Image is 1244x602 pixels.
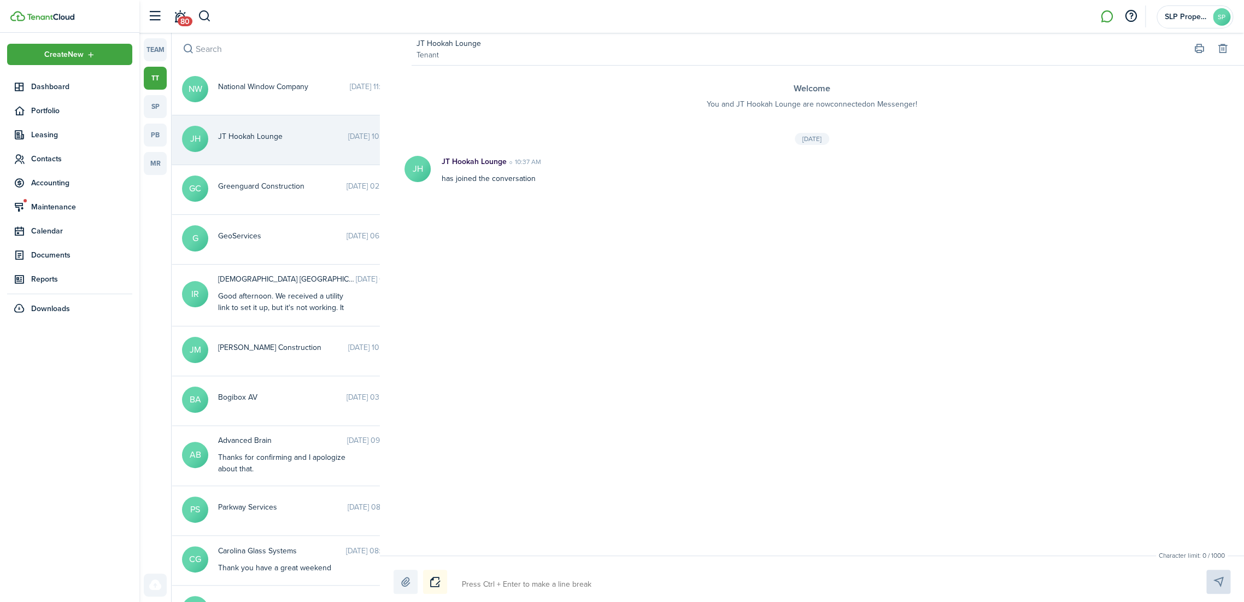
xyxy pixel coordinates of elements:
avatar-text: JH [404,156,431,182]
div: Thank you have a great weekend [218,562,355,574]
div: Thanks for confirming and I apologize about that. [218,452,355,475]
button: Delete [1215,42,1230,57]
span: Bogibox AV [218,391,347,403]
span: Advanced Brain [218,435,347,446]
time: [DATE] 08:13 AM [348,501,402,513]
p: JT Hookah Lounge [442,156,507,167]
a: tt [144,67,167,90]
span: JT Hookah Lounge [218,131,348,142]
button: Search [180,42,196,57]
time: [DATE] 08:07 AM [346,545,402,557]
avatar-text: AB [182,442,208,468]
span: National Window Company [218,81,350,92]
a: Dashboard [7,76,132,97]
a: Reports [7,268,132,290]
a: Tenant [416,49,481,61]
button: Search [198,7,212,26]
time: [DATE] 02:25 PM [347,180,402,192]
time: [DATE] 06:53 PM [347,230,402,242]
time: 10:37 AM [507,157,541,167]
a: mr [144,152,167,175]
span: Iglesia Roca de Salvacion de Summerville [218,273,356,285]
h3: Welcome [402,82,1222,96]
avatar-text: CG [182,546,208,572]
small: Character limit: 0 / 1000 [1156,551,1228,560]
avatar-text: PS [182,496,208,523]
div: [DATE] [795,133,829,145]
a: Notifications [169,3,190,31]
time: [DATE] 10:37 AM [348,342,402,353]
avatar-text: JM [182,337,208,363]
span: Contacts [31,153,132,165]
time: [DATE] 03:55 PM [347,391,402,403]
a: sp [144,95,167,118]
span: GeoServices [218,230,347,242]
span: Parkway Services [218,501,348,513]
span: Leasing [31,129,132,141]
button: Open menu [7,44,132,65]
span: Greenguard Construction [218,180,347,192]
span: Calendar [31,225,132,237]
span: JP McDonald Construction [218,342,348,353]
img: TenantCloud [10,11,25,21]
avatar-text: IR [182,281,208,307]
button: Print [1192,42,1207,57]
span: 80 [178,16,192,26]
span: Reports [31,273,132,285]
avatar-text: JH [182,126,208,152]
input: search [172,33,411,65]
span: Carolina Glass Systems [218,545,346,557]
a: pb [144,124,167,147]
avatar-text: GC [182,176,208,202]
button: Open resource center [1122,7,1140,26]
time: [DATE] 10:37 AM [348,131,402,142]
time: [DATE] 01:23 PM [356,273,410,285]
avatar-text: G [182,225,208,252]
a: team [144,38,167,61]
span: Create New [44,51,84,59]
time: [DATE] 11:28 AM [350,81,402,92]
span: Portfolio [31,105,132,116]
avatar-text: NW [182,76,208,102]
img: TenantCloud [27,14,74,20]
div: has joined the conversation [431,156,1060,184]
span: Maintenance [31,201,132,213]
time: [DATE] 09:10 AM [347,435,402,446]
avatar-text: SP [1213,8,1230,26]
button: Notice [423,570,447,594]
span: Dashboard [31,81,132,92]
button: Open sidebar [144,6,165,27]
span: Downloads [31,303,70,314]
span: Documents [31,249,132,261]
avatar-text: BA [182,387,208,413]
div: Good afternoon. We received a utility link to set it up, but it's not working. It reads: Currentl... [218,290,355,336]
span: Accounting [31,177,132,189]
span: SLP Properties [1165,13,1208,21]
a: JT Hookah Lounge [416,38,481,49]
p: You and JT Hookah Lounge are now connected on Messenger! [402,98,1222,110]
